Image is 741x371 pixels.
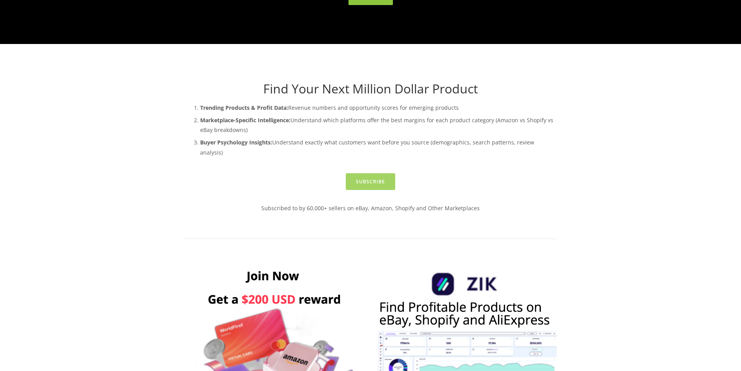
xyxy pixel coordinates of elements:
p: Understand which platforms offer the best margins for each product category (Amazon vs Shopify vs... [200,115,557,135]
p: Subscribed to by 60,000+ sellers on eBay, Amazon, Shopify and Other Marketplaces [185,203,557,213]
strong: Trending Products & Profit Data: [200,104,288,111]
p: Revenue numbers and opportunity scores for emerging products [200,103,557,113]
p: Understand exactly what customers want before you source (demographics, search patterns, review a... [200,137,557,157]
h1: Find Your Next Million Dollar Product [185,81,557,96]
a: Subscribe [346,173,395,190]
strong: Marketplace-Specific Intelligence: [200,116,290,124]
strong: Buyer Psychology Insights: [200,139,272,146]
